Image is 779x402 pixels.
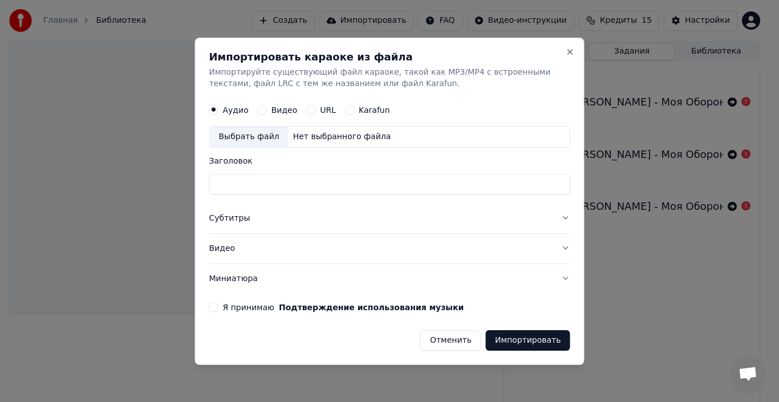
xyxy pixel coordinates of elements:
[209,263,570,293] button: Миниатюра
[420,330,481,350] button: Отменить
[209,67,570,90] p: Импортируйте существующий файл караоке, такой как MP3/MP4 с встроенными текстами, файл LRC с тем ...
[486,330,570,350] button: Импортировать
[289,131,396,143] div: Нет выбранного файла
[223,303,464,311] label: Я принимаю
[210,127,289,147] div: Выбрать файл
[209,157,570,165] label: Заголовок
[279,303,464,311] button: Я принимаю
[320,106,336,114] label: URL
[359,106,390,114] label: Karafun
[209,233,570,263] button: Видео
[209,204,570,233] button: Субтитры
[223,106,249,114] label: Аудио
[271,106,298,114] label: Видео
[209,52,570,62] h2: Импортировать караоке из файла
